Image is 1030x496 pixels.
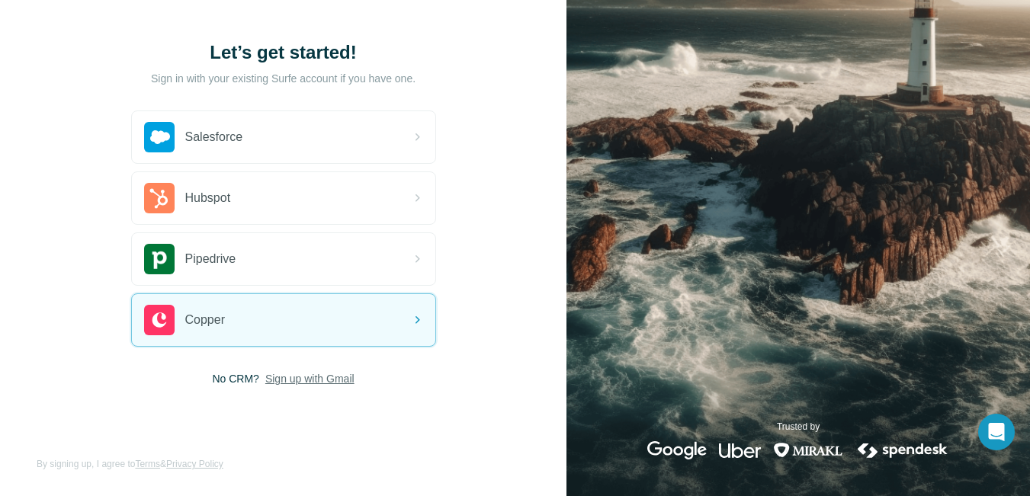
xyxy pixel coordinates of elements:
[212,371,258,386] span: No CRM?
[777,420,820,434] p: Trusted by
[185,128,243,146] span: Salesforce
[185,311,225,329] span: Copper
[719,441,761,459] img: uber's logo
[151,71,416,86] p: Sign in with your existing Surfe account if you have one.
[144,244,175,274] img: pipedrive's logo
[185,189,231,207] span: Hubspot
[131,40,436,65] h1: Let’s get started!
[185,250,236,268] span: Pipedrive
[37,457,223,471] span: By signing up, I agree to &
[978,414,1015,450] div: Open Intercom Messenger
[144,183,175,213] img: hubspot's logo
[144,122,175,152] img: salesforce's logo
[855,441,950,459] img: spendesk's logo
[773,441,843,459] img: mirakl's logo
[166,459,223,469] a: Privacy Policy
[647,441,707,459] img: google's logo
[135,459,160,469] a: Terms
[144,305,175,335] img: copper's logo
[265,371,355,386] button: Sign up with Gmail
